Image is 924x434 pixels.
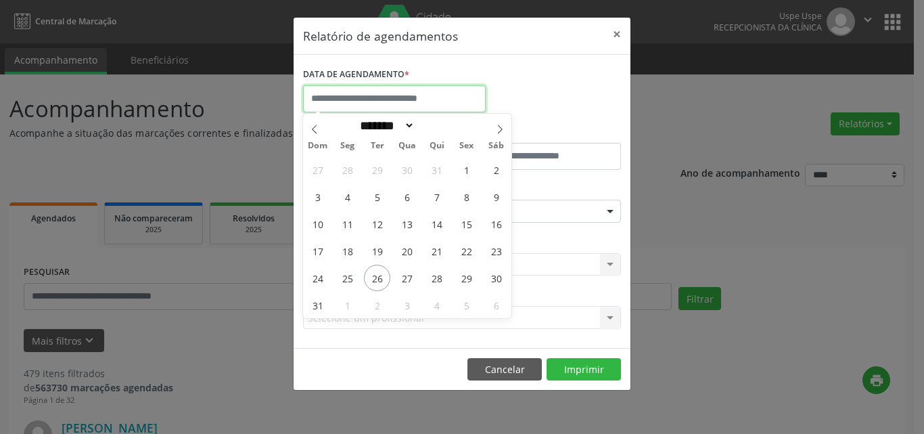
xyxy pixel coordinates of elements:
span: Agosto 20, 2025 [394,238,420,264]
span: Agosto 8, 2025 [453,183,480,210]
span: Agosto 6, 2025 [394,183,420,210]
span: Agosto 7, 2025 [423,183,450,210]
span: Qua [392,142,422,150]
span: Julho 29, 2025 [364,156,390,183]
span: Agosto 10, 2025 [304,211,331,237]
span: Agosto 28, 2025 [423,265,450,291]
span: Agosto 14, 2025 [423,211,450,237]
span: Agosto 19, 2025 [364,238,390,264]
span: Agosto 4, 2025 [334,183,361,210]
span: Qui [422,142,452,150]
button: Cancelar [467,358,542,381]
span: Agosto 13, 2025 [394,211,420,237]
span: Setembro 5, 2025 [453,292,480,318]
span: Agosto 23, 2025 [483,238,509,264]
span: Setembro 6, 2025 [483,292,509,318]
button: Close [603,18,630,51]
span: Agosto 12, 2025 [364,211,390,237]
span: Agosto 21, 2025 [423,238,450,264]
span: Agosto 3, 2025 [304,183,331,210]
span: Julho 31, 2025 [423,156,450,183]
span: Agosto 26, 2025 [364,265,390,291]
span: Sex [452,142,482,150]
label: ATÉ [465,122,621,143]
span: Agosto 15, 2025 [453,211,480,237]
span: Julho 27, 2025 [304,156,331,183]
button: Imprimir [547,358,621,381]
span: Setembro 2, 2025 [364,292,390,318]
span: Agosto 5, 2025 [364,183,390,210]
span: Agosto 22, 2025 [453,238,480,264]
select: Month [355,118,415,133]
span: Ter [363,142,392,150]
span: Agosto 27, 2025 [394,265,420,291]
span: Agosto 25, 2025 [334,265,361,291]
span: Julho 28, 2025 [334,156,361,183]
span: Setembro 3, 2025 [394,292,420,318]
label: DATA DE AGENDAMENTO [303,64,409,85]
span: Agosto 16, 2025 [483,211,509,237]
span: Agosto 2, 2025 [483,156,509,183]
span: Dom [303,142,333,150]
span: Agosto 11, 2025 [334,211,361,237]
span: Agosto 29, 2025 [453,265,480,291]
span: Setembro 1, 2025 [334,292,361,318]
span: Agosto 18, 2025 [334,238,361,264]
span: Setembro 4, 2025 [423,292,450,318]
span: Agosto 17, 2025 [304,238,331,264]
input: Year [415,118,459,133]
span: Agosto 30, 2025 [483,265,509,291]
h5: Relatório de agendamentos [303,27,458,45]
span: Seg [333,142,363,150]
span: Agosto 9, 2025 [483,183,509,210]
span: Julho 30, 2025 [394,156,420,183]
span: Agosto 24, 2025 [304,265,331,291]
span: Agosto 31, 2025 [304,292,331,318]
span: Agosto 1, 2025 [453,156,480,183]
span: Sáb [482,142,511,150]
